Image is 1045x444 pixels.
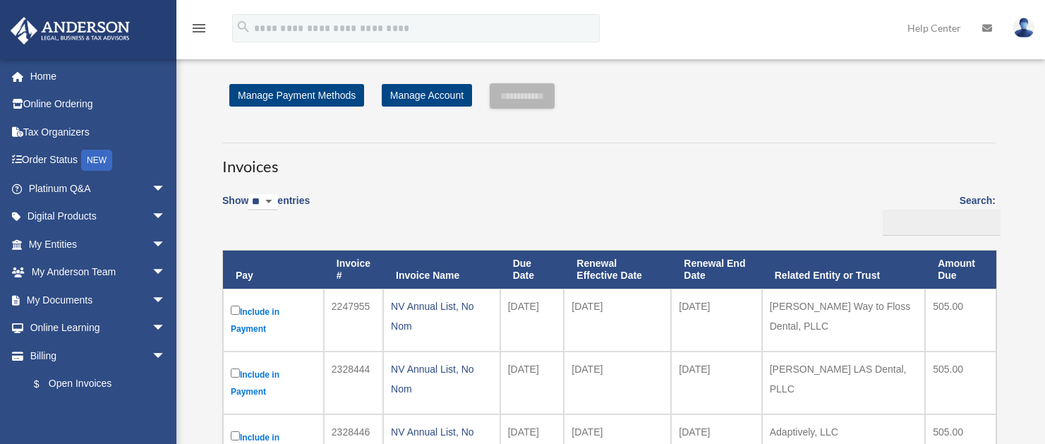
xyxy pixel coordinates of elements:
th: Renewal End Date: activate to sort column ascending [671,251,761,289]
input: Include in Payment [231,368,240,378]
i: menu [191,20,207,37]
td: [DATE] [500,289,564,352]
td: [DATE] [564,289,671,352]
a: My Documentsarrow_drop_down [10,286,187,314]
span: arrow_drop_down [152,342,180,371]
a: Home [10,62,187,90]
span: arrow_drop_down [152,230,180,259]
a: Billingarrow_drop_down [10,342,180,370]
th: Renewal Effective Date: activate to sort column ascending [564,251,671,289]
input: Include in Payment [231,431,240,440]
input: Include in Payment [231,306,240,315]
th: Amount Due: activate to sort column ascending [925,251,996,289]
td: [DATE] [671,352,761,414]
div: NV Annual List, No Nom [391,359,493,399]
a: Manage Account [382,84,472,107]
img: Anderson Advisors Platinum Portal [6,17,134,44]
a: Manage Payment Methods [229,84,364,107]
span: arrow_drop_down [152,258,180,287]
div: NEW [81,150,112,171]
label: Include in Payment [231,303,316,337]
input: Search: [883,210,1001,236]
td: [PERSON_NAME] LAS Dental, PLLC [762,352,925,414]
a: Order StatusNEW [10,146,187,175]
a: Online Learningarrow_drop_down [10,314,187,342]
label: Include in Payment [231,366,316,400]
th: Invoice Name: activate to sort column ascending [383,251,500,289]
img: User Pic [1013,18,1034,38]
td: [DATE] [671,289,761,352]
a: menu [191,25,207,37]
span: arrow_drop_down [152,174,180,203]
td: 2328444 [324,352,383,414]
a: Tax Organizers [10,118,187,146]
a: Digital Productsarrow_drop_down [10,203,187,231]
span: arrow_drop_down [152,203,180,232]
select: Showentries [248,194,277,210]
span: arrow_drop_down [152,286,180,315]
th: Related Entity or Trust: activate to sort column ascending [762,251,925,289]
span: $ [42,376,49,393]
i: search [236,19,251,35]
a: $Open Invoices [20,370,173,399]
td: [DATE] [500,352,564,414]
td: [PERSON_NAME] Way to Floss Dental, PLLC [762,289,925,352]
a: My Entitiesarrow_drop_down [10,230,187,258]
label: Search: [878,192,996,236]
th: Invoice #: activate to sort column ascending [324,251,383,289]
a: Online Ordering [10,90,187,119]
td: 2247955 [324,289,383,352]
h3: Invoices [222,143,996,178]
td: 505.00 [925,352,996,414]
td: 505.00 [925,289,996,352]
a: Platinum Q&Aarrow_drop_down [10,174,187,203]
div: NV Annual List, No Nom [391,296,493,336]
label: Show entries [222,192,310,224]
td: [DATE] [564,352,671,414]
th: Due Date: activate to sort column ascending [500,251,564,289]
th: Pay: activate to sort column descending [223,251,324,289]
span: arrow_drop_down [152,314,180,343]
a: My Anderson Teamarrow_drop_down [10,258,187,287]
